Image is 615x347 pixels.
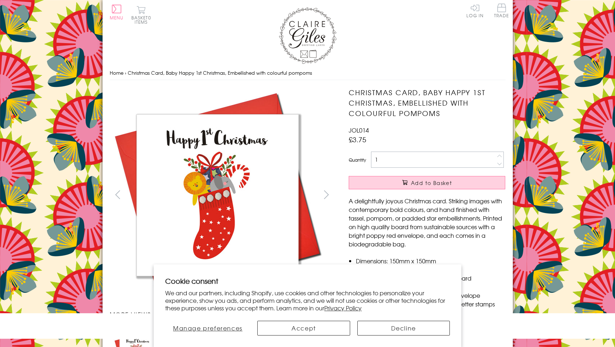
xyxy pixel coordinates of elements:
a: Trade [494,4,509,19]
p: We and our partners, including Shopify, use cookies and other technologies to personalize your ex... [165,289,450,311]
a: Log In [466,4,484,18]
button: Manage preferences [165,321,250,336]
h1: Christmas Card, Baby Happy 1st Christmas, Embellished with colourful pompoms [349,87,505,118]
button: Accept [257,321,350,336]
span: Add to Basket [411,179,452,186]
button: Basket0 items [131,6,151,24]
li: Dimensions: 150mm x 150mm [356,256,505,265]
a: Home [110,69,123,76]
span: › [125,69,126,76]
span: 0 items [135,14,151,25]
nav: breadcrumbs [110,66,506,80]
a: Privacy Policy [324,304,362,312]
img: Christmas Card, Baby Happy 1st Christmas, Embellished with colourful pompoms [334,87,550,303]
span: Christmas Card, Baby Happy 1st Christmas, Embellished with colourful pompoms [128,69,312,76]
button: next [318,186,334,203]
span: Manage preferences [173,324,243,332]
span: Menu [110,14,124,21]
button: Decline [357,321,450,336]
img: Claire Giles Greetings Cards [279,7,336,64]
p: A delightfully joyous Christmas card. Striking images with contemporary bold colours, and hand fi... [349,196,505,248]
h3: More views [110,310,335,319]
h2: Cookie consent [165,276,450,286]
span: Trade [494,4,509,18]
button: prev [110,186,126,203]
button: Menu [110,5,124,20]
span: JOL014 [349,126,369,134]
label: Quantity [349,157,366,163]
button: Add to Basket [349,176,505,189]
span: £3.75 [349,134,366,144]
img: Christmas Card, Baby Happy 1st Christmas, Embellished with colourful pompoms [109,87,325,303]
